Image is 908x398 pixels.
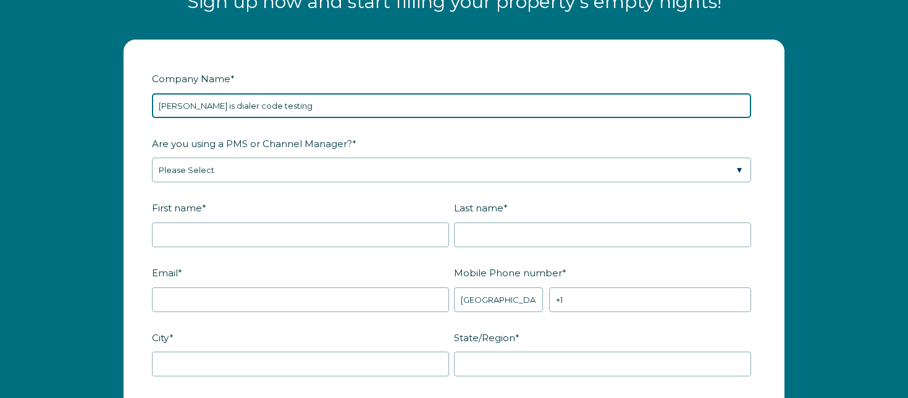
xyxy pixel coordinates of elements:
[454,263,562,282] span: Mobile Phone number
[152,69,230,88] span: Company Name
[152,263,178,282] span: Email
[454,198,503,218] span: Last name
[454,328,515,347] span: State/Region
[152,134,352,153] span: Are you using a PMS or Channel Manager?
[152,328,169,347] span: City
[152,198,202,218] span: First name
